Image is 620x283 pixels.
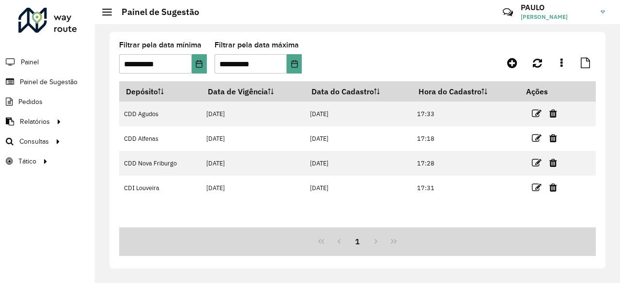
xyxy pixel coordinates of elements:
[192,54,207,74] button: Choose Date
[305,126,412,151] td: [DATE]
[119,151,201,176] td: CDD Nova Friburgo
[18,97,43,107] span: Pedidos
[201,151,305,176] td: [DATE]
[18,156,36,166] span: Tático
[412,126,519,151] td: 17:18
[112,7,199,17] h2: Painel de Sugestão
[119,176,201,200] td: CDI Louveira
[549,107,557,120] a: Excluir
[532,181,542,194] a: Editar
[119,126,201,151] td: CDD Alfenas
[412,176,519,200] td: 17:31
[549,132,557,145] a: Excluir
[305,151,412,176] td: [DATE]
[348,232,367,251] button: 1
[201,126,305,151] td: [DATE]
[532,132,542,145] a: Editar
[19,136,49,147] span: Consultas
[412,81,519,102] th: Hora do Cadastro
[201,102,305,126] td: [DATE]
[532,156,542,169] a: Editar
[412,151,519,176] td: 17:28
[305,102,412,126] td: [DATE]
[20,117,50,127] span: Relatórios
[20,77,77,87] span: Painel de Sugestão
[305,81,412,102] th: Data do Cadastro
[521,3,593,12] h3: PAULO
[412,102,519,126] td: 17:33
[549,181,557,194] a: Excluir
[549,156,557,169] a: Excluir
[497,2,518,23] a: Contato Rápido
[532,107,542,120] a: Editar
[119,81,201,102] th: Depósito
[201,176,305,200] td: [DATE]
[201,81,305,102] th: Data de Vigência
[119,39,201,51] label: Filtrar pela data mínima
[521,13,593,21] span: [PERSON_NAME]
[287,54,302,74] button: Choose Date
[305,176,412,200] td: [DATE]
[215,39,299,51] label: Filtrar pela data máxima
[21,57,39,67] span: Painel
[519,81,577,102] th: Ações
[119,102,201,126] td: CDD Agudos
